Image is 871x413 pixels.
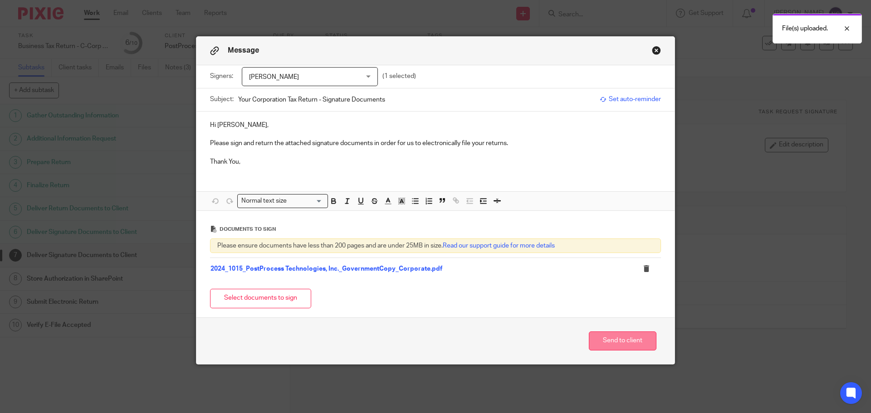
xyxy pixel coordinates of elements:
a: 2024_1015_PostProcess Technologies, Inc._GovernmentCopy_Corporate.pdf [210,266,442,272]
span: Set auto-reminder [600,95,661,104]
div: Search for option [237,194,328,208]
div: Please ensure documents have less than 200 pages and are under 25MB in size. [210,238,661,253]
p: (1 selected) [382,72,416,81]
span: Documents to sign [220,227,276,232]
p: Please sign and return the attached signature documents in order for us to electronically file yo... [210,139,661,148]
button: Send to client [589,331,656,351]
label: Signers: [210,72,237,81]
span: Normal text size [240,196,289,206]
span: [PERSON_NAME] [249,74,299,80]
button: Select documents to sign [210,289,311,308]
p: Hi [PERSON_NAME], [210,121,661,130]
a: Read our support guide for more details [443,243,555,249]
label: Subject: [210,95,234,104]
input: Search for option [290,196,323,206]
p: File(s) uploaded. [782,24,828,33]
p: Thank You, [210,157,661,166]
